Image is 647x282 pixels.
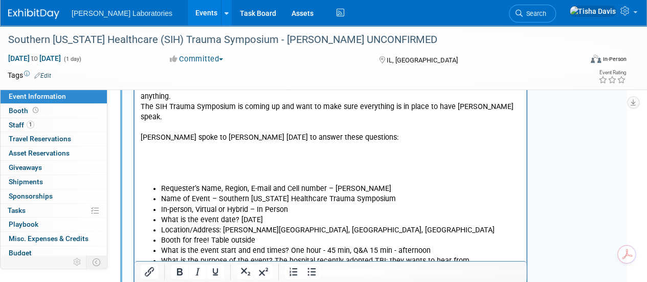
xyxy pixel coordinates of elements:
div: Event Rating [598,70,626,75]
img: Tisha Davis [569,6,616,17]
a: Search [509,5,556,23]
a: Tasks [1,204,107,218]
a: Misc. Expenses & Credits [1,232,107,246]
button: Insert/edit link [141,265,158,279]
a: Staff1 [1,118,107,132]
span: Booth [9,106,40,115]
span: Staff [9,121,34,129]
button: Committed [166,54,227,64]
img: Format-Inperson.png [591,55,601,63]
div: In-Person [603,55,627,63]
button: Bullet list [303,265,320,279]
sup: nd [213,34,219,41]
button: Superscript [255,265,272,279]
td: Personalize Event Tab Strip [69,255,86,269]
a: Playbook [1,218,107,231]
a: Sponsorships [1,189,107,203]
img: ExhibitDay [8,9,59,19]
span: Event Information [9,92,66,100]
td: Tags [8,70,51,80]
span: to [30,54,39,62]
span: Search [523,10,546,17]
span: Budget [9,249,32,257]
a: Asset Reservations [1,146,107,160]
span: Shipments [9,178,43,186]
button: Bold [171,265,188,279]
span: Travel Reservations [9,135,71,143]
a: Shipments [1,175,107,189]
a: Travel Reservations [1,132,107,146]
span: Tasks [8,206,26,214]
a: Event Information [1,90,107,103]
span: [DATE] [DATE] [8,54,61,63]
div: Southern [US_STATE] Healthcare (SIH) Trauma Symposium - [PERSON_NAME] UNCONFIRMED [5,31,574,49]
button: Italic [189,265,206,279]
span: Sponsorships [9,192,53,200]
sup: nd [304,158,310,164]
span: Giveaways [9,163,42,171]
a: Booth [1,104,107,118]
a: Budget [1,246,107,260]
span: IL, [GEOGRAPHIC_DATA] [386,56,457,64]
span: Asset Reservations [9,149,70,157]
div: Event Format [536,53,627,69]
button: Numbered list [285,265,302,279]
button: Subscript [237,265,254,279]
span: [PERSON_NAME] Laboratories [72,9,172,17]
span: (1 day) [63,56,81,62]
button: Underline [207,265,224,279]
span: Playbook [9,220,38,228]
span: 1 [27,121,34,128]
a: Giveaways [1,161,107,175]
a: Edit [34,72,51,79]
span: Booth not reserved yet [31,106,40,114]
td: Toggle Event Tabs [86,255,107,269]
span: Misc. Expenses & Credits [9,234,88,243]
